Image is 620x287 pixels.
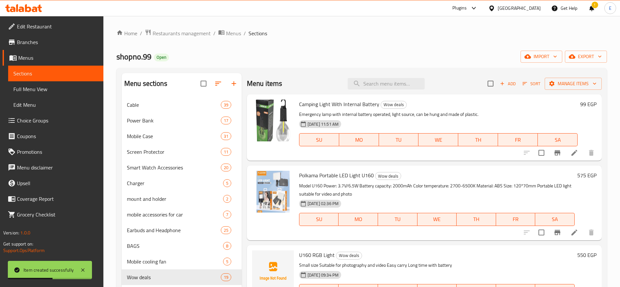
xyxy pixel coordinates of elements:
[122,128,242,144] div: Mobile Case31
[577,171,597,180] h6: 575 EGP
[299,250,335,260] span: U160 RGB Light
[538,215,572,224] span: SA
[154,55,169,60] span: Open
[3,144,103,160] a: Promotions
[421,135,456,145] span: WE
[565,51,607,63] button: export
[299,213,339,226] button: SU
[140,29,142,37] li: /
[535,213,575,226] button: SA
[497,79,518,89] span: Add item
[223,196,231,202] span: 2
[341,215,375,224] span: MO
[583,145,599,161] button: delete
[122,254,242,269] div: Mobile cooling fan5
[496,213,536,226] button: FR
[381,215,415,224] span: TU
[127,211,223,218] span: mobile accessories for car
[17,179,98,187] span: Upsell
[498,5,541,12] div: [GEOGRAPHIC_DATA]
[348,78,425,89] input: search
[3,191,103,207] a: Coverage Report
[23,266,74,274] div: Item created successfully
[145,29,211,38] a: Restaurants management
[461,135,495,145] span: TH
[221,165,231,171] span: 20
[3,160,103,175] a: Menu disclaimer
[226,29,241,37] span: Menus
[499,215,533,224] span: FR
[221,226,231,234] div: items
[3,50,103,66] a: Menus
[122,160,242,175] div: Smart Watch Accessories20
[223,258,231,265] div: items
[3,207,103,222] a: Grocery Checklist
[381,101,407,109] div: Wow deals
[221,132,231,140] div: items
[299,133,339,146] button: SU
[17,164,98,171] span: Menu disclaimer
[521,51,562,63] button: import
[127,195,223,203] span: mount and holder
[223,242,231,250] div: items
[305,121,341,127] span: [DATE] 11:51 AM
[116,29,137,37] a: Home
[221,164,231,171] div: items
[418,133,458,146] button: WE
[221,148,231,156] div: items
[127,148,221,156] span: Screen Protector
[379,133,419,146] button: TU
[116,29,607,38] nav: breadcrumb
[127,258,223,265] span: Mobile cooling fan
[540,135,575,145] span: SA
[197,77,210,90] span: Select all sections
[522,80,540,88] span: Sort
[17,211,98,218] span: Grocery Checklist
[550,145,565,161] button: Branch-specific-item
[127,164,221,171] span: Smart Watch Accessories
[247,79,282,88] h2: Menu items
[3,229,19,237] span: Version:
[20,229,30,237] span: 1.0.0
[127,226,221,234] div: Earbuds and Headphone
[122,238,242,254] div: BAGS8
[223,211,231,218] div: items
[127,132,221,140] div: Mobile Case
[580,100,597,109] h6: 99 EGP
[223,212,231,218] span: 7
[550,225,565,240] button: Branch-specific-item
[302,135,337,145] span: SU
[299,170,374,180] span: Polkama Portable LED Light U160
[221,118,231,124] span: 17
[609,5,612,12] span: E
[302,215,336,224] span: SU
[498,133,538,146] button: FR
[218,29,241,38] a: Menus
[381,101,406,108] span: Wow deals
[210,76,226,91] span: Sort sections
[252,100,294,141] img: Camping Light With Internal Battery
[122,269,242,285] div: Wow deals19
[17,38,98,46] span: Branches
[336,252,362,260] div: Wow deals
[226,76,242,91] button: Add section
[244,29,246,37] li: /
[3,240,33,248] span: Get support on:
[3,34,103,50] a: Branches
[127,179,223,187] div: Charger
[223,195,231,203] div: items
[538,133,578,146] button: SA
[299,182,575,198] p: Model U160 Power: 3.7V/6.5W Battery capacity: 2000mAh Color temperature: 2700-6500K Material: ABS...
[3,246,45,255] a: Support.OpsPlatform
[17,117,98,124] span: Choice Groups
[339,213,378,226] button: MO
[17,195,98,203] span: Coverage Report
[17,23,98,30] span: Edit Restaurant
[459,215,493,224] span: TH
[417,213,457,226] button: WE
[17,132,98,140] span: Coupons
[122,175,242,191] div: Charger5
